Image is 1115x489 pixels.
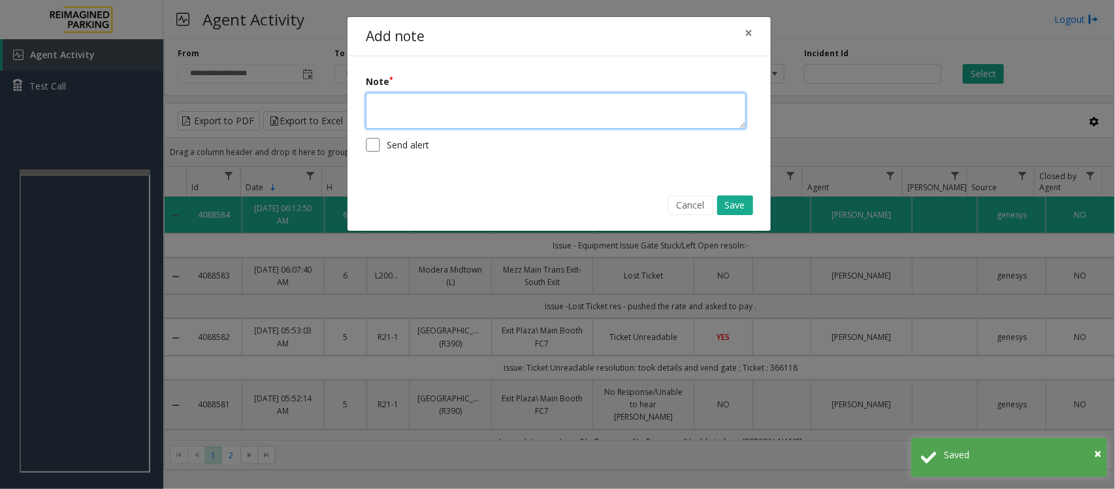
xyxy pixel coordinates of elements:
[745,24,752,42] span: ×
[717,195,753,215] button: Save
[366,26,425,47] h4: Add note
[387,138,429,152] label: Send alert
[1094,445,1101,462] span: ×
[668,195,713,215] button: Cancel
[366,75,393,88] label: Note
[735,17,762,49] button: Close
[944,448,1097,462] div: Saved
[1094,444,1101,464] button: Close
